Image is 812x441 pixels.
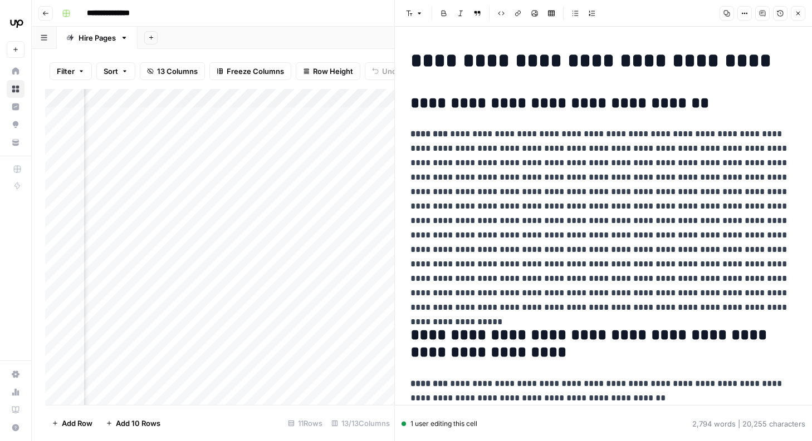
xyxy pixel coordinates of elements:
[7,116,25,133] a: Opportunities
[296,62,360,80] button: Row Height
[692,418,805,429] div: 2,794 words | 20,255 characters
[283,414,327,432] div: 11 Rows
[79,32,116,43] div: Hire Pages
[50,62,92,80] button: Filter
[365,62,408,80] button: Undo
[62,418,92,429] span: Add Row
[313,66,353,77] span: Row Height
[45,414,99,432] button: Add Row
[7,133,25,151] a: Your Data
[7,419,25,437] button: Help + Support
[57,66,75,77] span: Filter
[7,9,25,37] button: Workspace: Upwork
[227,66,284,77] span: Freeze Columns
[7,80,25,98] a: Browse
[7,13,27,33] img: Upwork Logo
[7,383,25,401] a: Usage
[157,66,198,77] span: 13 Columns
[57,27,138,49] a: Hire Pages
[7,401,25,419] a: Learning Hub
[96,62,135,80] button: Sort
[209,62,291,80] button: Freeze Columns
[104,66,118,77] span: Sort
[382,66,401,77] span: Undo
[7,98,25,116] a: Insights
[402,419,477,429] div: 1 user editing this cell
[140,62,205,80] button: 13 Columns
[116,418,160,429] span: Add 10 Rows
[7,365,25,383] a: Settings
[327,414,394,432] div: 13/13 Columns
[99,414,167,432] button: Add 10 Rows
[7,62,25,80] a: Home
